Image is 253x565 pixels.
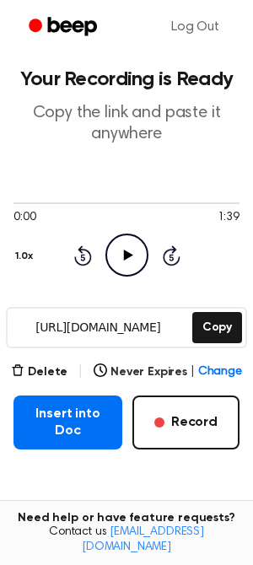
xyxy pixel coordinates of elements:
button: Insert into Doc [13,395,122,449]
button: 1.0x [13,242,39,271]
button: Record [132,395,240,449]
h1: Your Recording is Ready [13,69,240,89]
span: 0:00 [13,209,35,227]
a: [EMAIL_ADDRESS][DOMAIN_NAME] [82,526,204,553]
p: Copy the link and paste it anywhere [13,103,240,145]
button: Copy [192,312,242,343]
span: | [191,363,195,381]
span: Change [198,363,242,381]
a: Beep [17,11,112,44]
button: Delete [11,363,67,381]
span: 1:39 [218,209,240,227]
span: | [78,362,83,382]
span: Contact us [10,525,243,555]
a: Log Out [154,7,236,47]
button: Never Expires|Change [94,363,242,381]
